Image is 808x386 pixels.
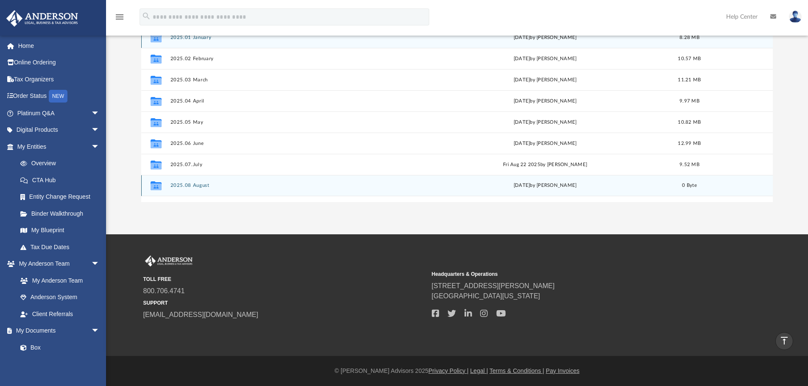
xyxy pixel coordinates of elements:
span: arrow_drop_down [91,255,108,273]
span: 0 Byte [682,183,697,188]
small: SUPPORT [143,299,426,307]
img: Anderson Advisors Platinum Portal [4,10,81,27]
span: 11.21 MB [678,77,701,82]
img: Anderson Advisors Platinum Portal [143,255,194,267]
span: 10.82 MB [678,119,701,124]
button: 2025.03 March [170,77,417,83]
div: [DATE] by [PERSON_NAME] [421,97,668,105]
a: My Anderson Teamarrow_drop_down [6,255,108,272]
a: My Blueprint [12,222,108,239]
div: [DATE] by [PERSON_NAME] [421,182,668,189]
a: Order StatusNEW [6,88,112,105]
small: TOLL FREE [143,275,426,283]
a: Home [6,37,112,54]
a: Digital Productsarrow_drop_down [6,122,112,139]
div: [DATE] by [PERSON_NAME] [421,118,668,126]
a: menu [115,16,125,22]
a: [EMAIL_ADDRESS][DOMAIN_NAME] [143,311,258,318]
i: menu [115,12,125,22]
a: My Documentsarrow_drop_down [6,322,108,339]
button: 2025.08 August [170,183,417,188]
button: 2025.04 April [170,98,417,104]
div: [DATE] by [PERSON_NAME] [421,33,668,41]
button: 2025.06 June [170,141,417,146]
div: grid [141,27,773,202]
a: Meeting Minutes [12,356,108,373]
a: Legal | [470,367,488,374]
span: arrow_drop_down [91,105,108,122]
small: Headquarters & Operations [432,270,714,278]
span: arrow_drop_down [91,322,108,340]
button: 2025.05 May [170,119,417,125]
a: [STREET_ADDRESS][PERSON_NAME] [432,282,555,289]
a: Anderson System [12,289,108,306]
img: User Pic [789,11,802,23]
a: Tax Due Dates [12,239,112,255]
a: 800.706.4741 [143,287,185,294]
a: vertical_align_top [775,332,793,350]
span: 9.52 MB [679,162,699,167]
span: 12.99 MB [678,141,701,145]
a: [GEOGRAPHIC_DATA][US_STATE] [432,292,540,300]
i: search [142,11,151,21]
button: 2025.02 February [170,56,417,61]
a: My Anderson Team [12,272,104,289]
a: Binder Walkthrough [12,205,112,222]
a: Terms & Conditions | [489,367,544,374]
div: [DATE] by [PERSON_NAME] [421,55,668,62]
div: © [PERSON_NAME] Advisors 2025 [106,367,808,375]
span: 10.57 MB [678,56,701,61]
a: Tax Organizers [6,71,112,88]
a: CTA Hub [12,172,112,189]
a: Client Referrals [12,305,108,322]
div: [DATE] by [PERSON_NAME] [421,139,668,147]
div: [DATE] by [PERSON_NAME] [421,76,668,83]
div: Fri Aug 22 2025 by [PERSON_NAME] [421,161,668,168]
a: Platinum Q&Aarrow_drop_down [6,105,112,122]
button: 2025.01 January [170,35,417,40]
span: 9.97 MB [679,98,699,103]
a: Box [12,339,104,356]
span: arrow_drop_down [91,138,108,156]
a: Entity Change Request [12,189,112,205]
a: Overview [12,155,112,172]
div: NEW [49,90,67,103]
i: vertical_align_top [779,336,789,346]
a: Privacy Policy | [428,367,469,374]
span: 8.28 MB [679,35,699,39]
a: Online Ordering [6,54,112,71]
a: My Entitiesarrow_drop_down [6,138,112,155]
button: 2025.07.July [170,162,417,167]
span: arrow_drop_down [91,122,108,139]
a: Pay Invoices [546,367,579,374]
